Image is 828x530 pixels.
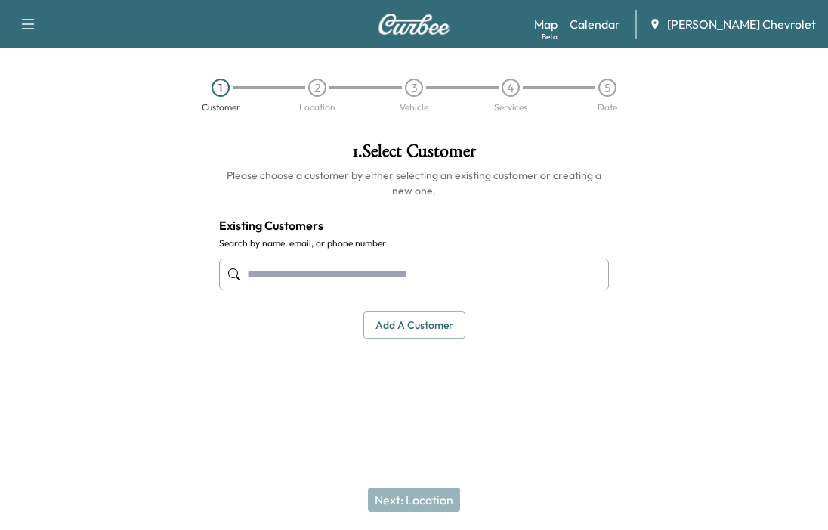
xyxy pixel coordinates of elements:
[378,14,450,35] img: Curbee Logo
[598,79,616,97] div: 5
[202,103,240,112] div: Customer
[212,79,230,97] div: 1
[219,216,609,234] h4: Existing Customers
[598,103,617,112] div: Date
[542,31,558,42] div: Beta
[299,103,335,112] div: Location
[219,237,609,250] label: Search by name, email, or phone number
[219,142,609,168] h1: 1 . Select Customer
[494,103,527,112] div: Services
[667,15,816,33] span: [PERSON_NAME] Chevrolet
[570,15,620,33] a: Calendar
[405,79,423,97] div: 3
[400,103,428,112] div: Vehicle
[363,311,465,339] button: Add a customer
[534,15,558,33] a: MapBeta
[219,168,609,198] h6: Please choose a customer by either selecting an existing customer or creating a new one.
[308,79,326,97] div: 2
[502,79,520,97] div: 4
